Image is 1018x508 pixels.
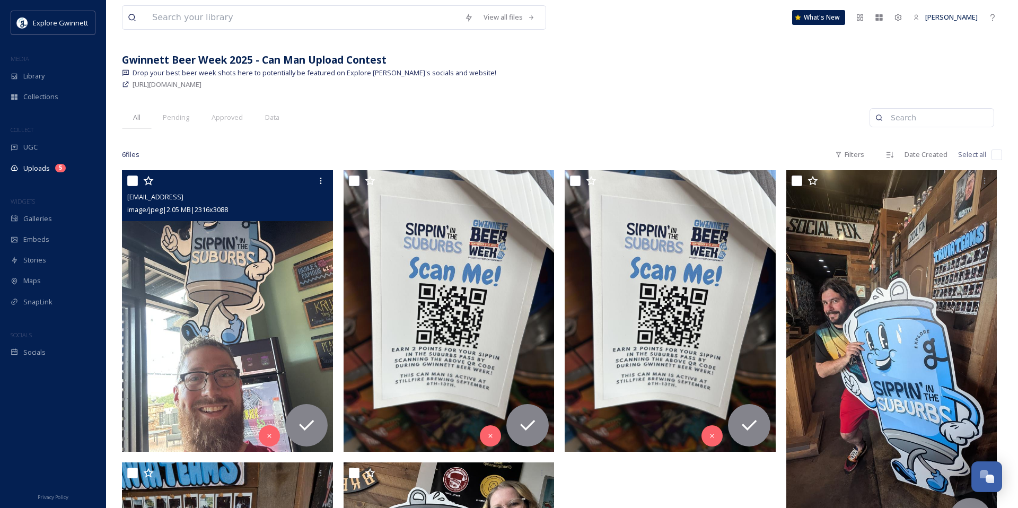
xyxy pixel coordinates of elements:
span: Library [23,71,45,81]
span: SnapLink [23,297,52,307]
div: Filters [830,144,870,165]
span: Select all [958,150,986,160]
span: [URL][DOMAIN_NAME] [133,80,201,89]
span: Privacy Policy [38,494,68,501]
img: ext_1757883201.952584_spencer9797@gmail.com-image.jpg [122,170,333,451]
button: Open Chat [971,461,1002,492]
span: Explore Gwinnett [33,18,88,28]
span: image/jpeg | 2.05 MB | 2316 x 3088 [127,205,228,214]
span: Pending [163,112,189,122]
span: Stories [23,255,46,265]
div: Date Created [899,144,953,165]
a: [URL][DOMAIN_NAME] [133,78,201,91]
a: [PERSON_NAME] [908,7,983,28]
input: Search your library [147,6,459,29]
span: Galleries [23,214,52,224]
span: MEDIA [11,55,29,63]
span: UGC [23,142,38,152]
span: 6 file s [122,150,139,160]
span: Data [265,112,279,122]
img: download.jpeg [17,17,28,28]
span: WIDGETS [11,197,35,205]
span: All [133,112,141,122]
a: What's New [792,10,845,25]
span: [EMAIL_ADDRESS] [127,192,183,202]
span: Socials [23,347,46,357]
a: View all files [478,7,540,28]
img: ext_1757795673.241174_spencer9797@gmail.com-IMG_3391.jpeg [565,170,776,451]
strong: Gwinnett Beer Week 2025 - Can Man Upload Contest [122,52,387,67]
div: 5 [55,164,66,172]
span: Drop your best beer week shots here to potentially be featured on Explore [PERSON_NAME]'s socials... [133,68,496,78]
span: COLLECT [11,126,33,134]
img: ext_1757795673.242459_spencer9797@gmail.com-IMG_3391.jpeg [344,170,555,451]
span: Uploads [23,163,50,173]
span: Collections [23,92,58,102]
a: Privacy Policy [38,490,68,503]
span: [PERSON_NAME] [925,12,978,22]
span: Embeds [23,234,49,244]
span: SOCIALS [11,331,32,339]
span: Approved [212,112,243,122]
span: Maps [23,276,41,286]
input: Search [885,107,988,128]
